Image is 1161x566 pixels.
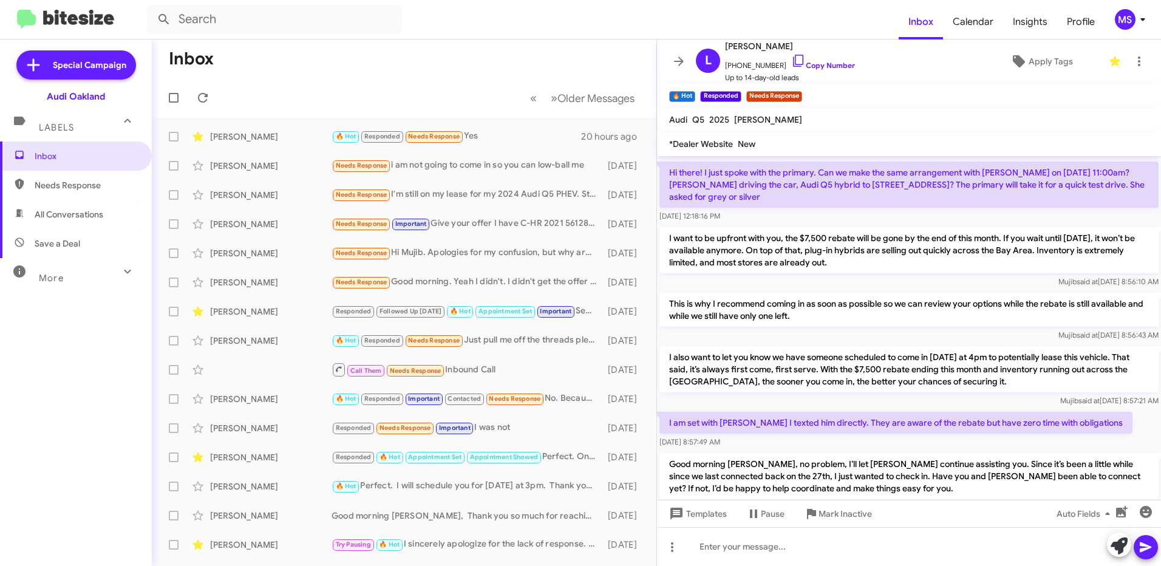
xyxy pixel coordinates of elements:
span: Responded [336,307,372,315]
span: « [530,90,537,106]
div: [PERSON_NAME] [210,131,332,143]
div: i am not going to come in so you can low-ball me [332,159,602,172]
div: [DATE] [602,160,647,172]
div: [PERSON_NAME] [210,247,332,259]
div: [DATE] [602,393,647,405]
div: [PERSON_NAME] [210,539,332,551]
a: Calendar [943,4,1003,39]
div: 20 hours ago [581,131,647,143]
span: 🔥 Hot [380,453,400,461]
div: [PERSON_NAME] [210,393,332,405]
div: [PERSON_NAME] [210,422,332,434]
span: Needs Response [408,336,460,344]
small: Responded [700,91,741,102]
button: MS [1105,9,1148,30]
span: Needs Response [336,220,387,228]
div: [PERSON_NAME] [210,335,332,347]
div: No. Because it doesn't service the needs I outlined above [332,392,602,406]
span: All Conversations [35,208,103,220]
span: Important [439,424,471,432]
span: 🔥 Hot [379,540,400,548]
p: This is why I recommend coming in as soon as possible so we can review your options while the reb... [659,293,1159,327]
span: 🔥 Hot [336,336,356,344]
p: Good morning [PERSON_NAME], no problem, I’ll let [PERSON_NAME] continue assisting you. Since it’s... [659,453,1159,499]
span: Important [395,220,427,228]
button: Pause [737,503,794,525]
span: Needs Response [35,179,138,191]
span: Q5 [692,114,704,125]
div: See you [DATE] at 10:00am [332,304,602,318]
span: Save a Deal [35,237,80,250]
div: I was not [332,421,602,435]
small: 🔥 Hot [669,91,695,102]
div: [DATE] [602,218,647,230]
span: [DATE] 12:18:16 PM [659,211,720,220]
span: Needs Response [336,191,387,199]
span: Try Pausing [336,540,371,548]
span: Needs Response [380,424,431,432]
span: Mujib [DATE] 8:56:43 AM [1058,330,1159,339]
span: Pause [761,503,785,525]
div: [DATE] [602,276,647,288]
span: Insights [1003,4,1057,39]
p: I also want to let you know we have someone scheduled to come in [DATE] at 4pm to potentially lea... [659,346,1159,392]
span: Special Campaign [53,59,126,71]
div: [PERSON_NAME] [210,510,332,522]
div: Good morning [PERSON_NAME], Thank you so much for reaching out and your interest in our Q6s. Rest... [332,510,602,522]
button: Next [543,86,642,111]
span: said at [1077,277,1098,286]
span: *Dealer Website [669,138,733,149]
span: Mujib [DATE] 8:57:21 AM [1060,396,1159,405]
span: Labels [39,122,74,133]
p: I am set with [PERSON_NAME] I texted him directly. They are aware of the rebate but have zero tim... [659,412,1132,434]
span: 🔥 Hot [336,395,356,403]
span: Appointment Set [408,453,461,461]
span: Contacted [448,395,481,403]
div: [PERSON_NAME] [210,451,332,463]
button: Previous [523,86,544,111]
span: L [705,51,712,70]
div: [PERSON_NAME] [210,276,332,288]
div: I sincerely apologize for the lack of response. I’ve asked my Brand Specialist, [PERSON_NAME], to... [332,537,602,551]
button: Templates [657,503,737,525]
span: Inbox [35,150,138,162]
a: Inbox [899,4,943,39]
span: Responded [364,132,400,140]
small: Needs Response [746,91,802,102]
div: Give your offer I have C-HR 2021 56128 mile one owner with minor damage. [332,217,602,231]
a: Special Campaign [16,50,136,80]
div: MS [1115,9,1135,30]
div: Inbound Call [332,362,602,377]
div: [DATE] [602,335,647,347]
div: [DATE] [602,451,647,463]
div: [DATE] [602,539,647,551]
span: Needs Response [489,395,540,403]
span: Important [408,395,440,403]
span: Apply Tags [1029,50,1073,72]
span: Needs Response [408,132,460,140]
span: Responded [364,336,400,344]
div: [PERSON_NAME] [210,218,332,230]
span: [PERSON_NAME] [734,114,802,125]
span: Appointment Showed [470,453,539,461]
button: Mark Inactive [794,503,882,525]
span: Appointment Set [478,307,532,315]
span: Up to 14-day-old leads [725,72,855,84]
span: Call Them [350,367,382,375]
a: Profile [1057,4,1105,39]
div: Perfect. I will schedule you for [DATE] at 3pm. Thank you for the opportunity and we will see you... [332,479,602,493]
div: Just pull me off the threads please. [332,333,602,347]
span: Auto Fields [1057,503,1115,525]
span: New [738,138,755,149]
div: [DATE] [602,189,647,201]
span: [PERSON_NAME] [725,39,855,53]
div: [PERSON_NAME] [210,480,332,493]
span: [PHONE_NUMBER] [725,53,855,72]
div: Perfect. Once you are here. Ask for Mujib. I will make sure you are in great hands. [332,450,602,464]
div: Good morning. Yeah I didn't. I didn't get the offer I was seeking [332,275,602,289]
span: 2025 [709,114,729,125]
span: Needs Response [390,367,441,375]
span: » [551,90,557,106]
